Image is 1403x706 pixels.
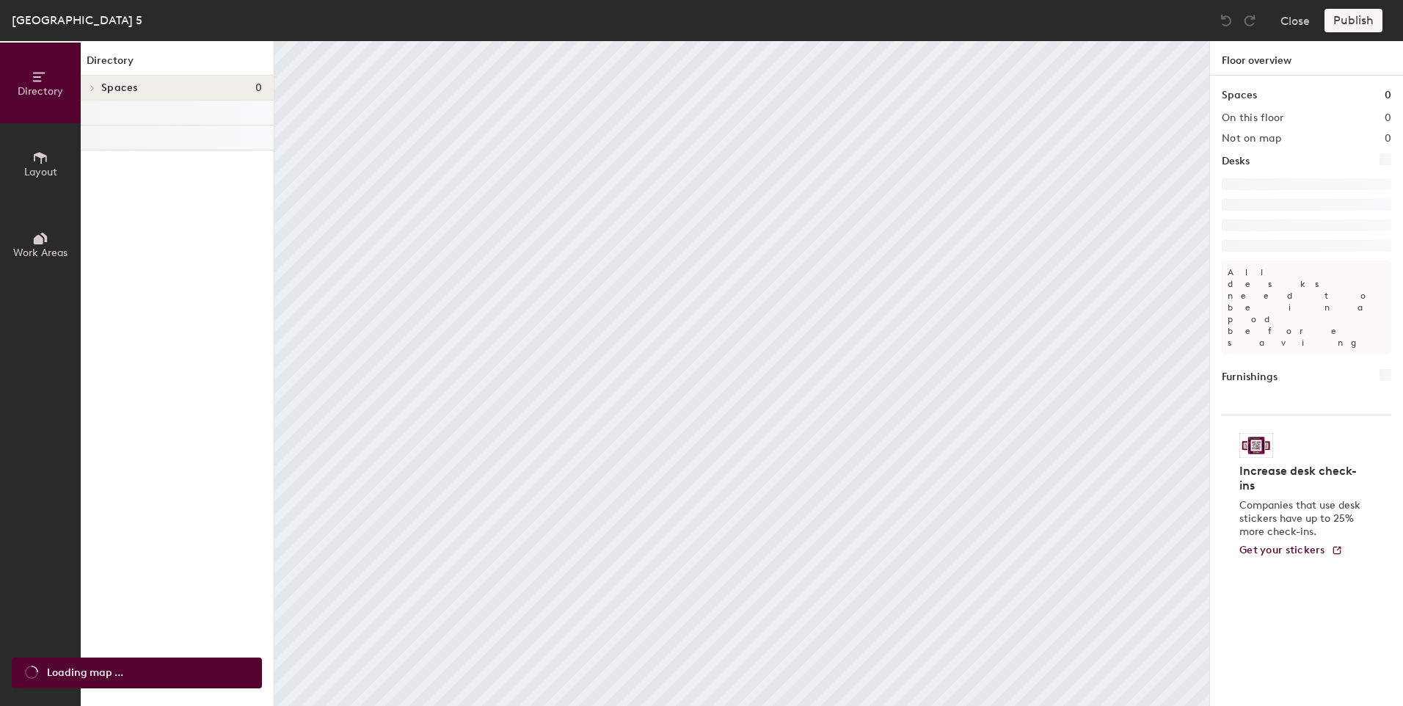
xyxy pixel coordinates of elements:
[1222,112,1284,124] h2: On this floor
[255,82,262,94] span: 0
[13,247,68,259] span: Work Areas
[1219,13,1233,28] img: Undo
[1239,545,1343,557] a: Get your stickers
[81,53,274,76] h1: Directory
[1239,499,1365,539] p: Companies that use desk stickers have up to 25% more check-ins.
[101,82,138,94] span: Spaces
[1239,544,1325,556] span: Get your stickers
[18,85,63,98] span: Directory
[1210,41,1403,76] h1: Floor overview
[1222,261,1391,354] p: All desks need to be in a pod before saving
[1222,153,1250,170] h1: Desks
[1222,87,1257,103] h1: Spaces
[1222,369,1278,385] h1: Furnishings
[1385,87,1391,103] h1: 0
[1385,133,1391,145] h2: 0
[12,11,142,29] div: [GEOGRAPHIC_DATA] 5
[47,665,123,681] span: Loading map ...
[1239,433,1273,458] img: Sticker logo
[24,166,57,178] span: Layout
[1385,112,1391,124] h2: 0
[274,41,1209,706] canvas: Map
[1242,13,1257,28] img: Redo
[1222,133,1281,145] h2: Not on map
[1239,464,1365,493] h4: Increase desk check-ins
[1280,9,1310,32] button: Close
